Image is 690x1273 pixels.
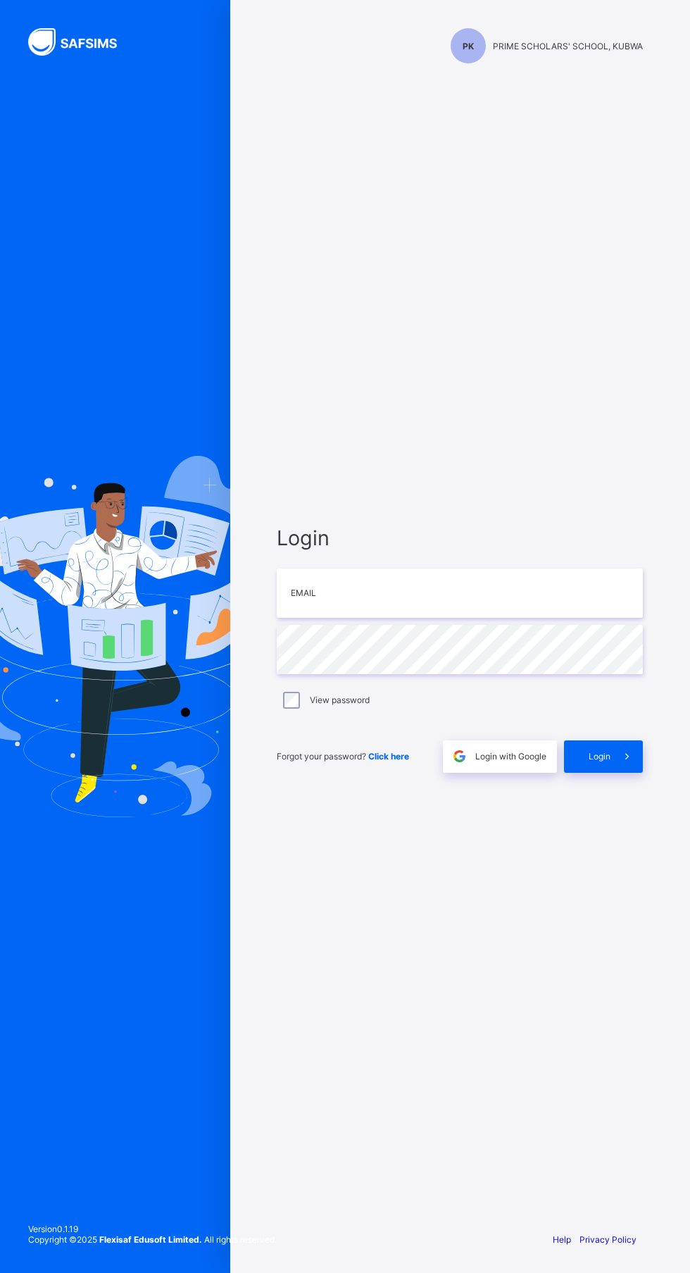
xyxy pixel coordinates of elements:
[493,41,643,51] span: PRIME SCHOLARS' SCHOOL, KUBWA
[368,751,409,762] a: Click here
[475,751,546,762] span: Login with Google
[579,1234,636,1245] a: Privacy Policy
[277,751,409,762] span: Forgot your password?
[310,695,370,705] label: View password
[589,751,610,762] span: Login
[99,1234,202,1245] strong: Flexisaf Edusoft Limited.
[28,28,134,56] img: SAFSIMS Logo
[463,41,474,51] span: PK
[553,1234,571,1245] a: Help
[28,1234,277,1245] span: Copyright © 2025 All rights reserved.
[28,1224,277,1234] span: Version 0.1.19
[451,748,468,764] img: google.396cfc9801f0270233282035f929180a.svg
[277,526,643,550] span: Login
